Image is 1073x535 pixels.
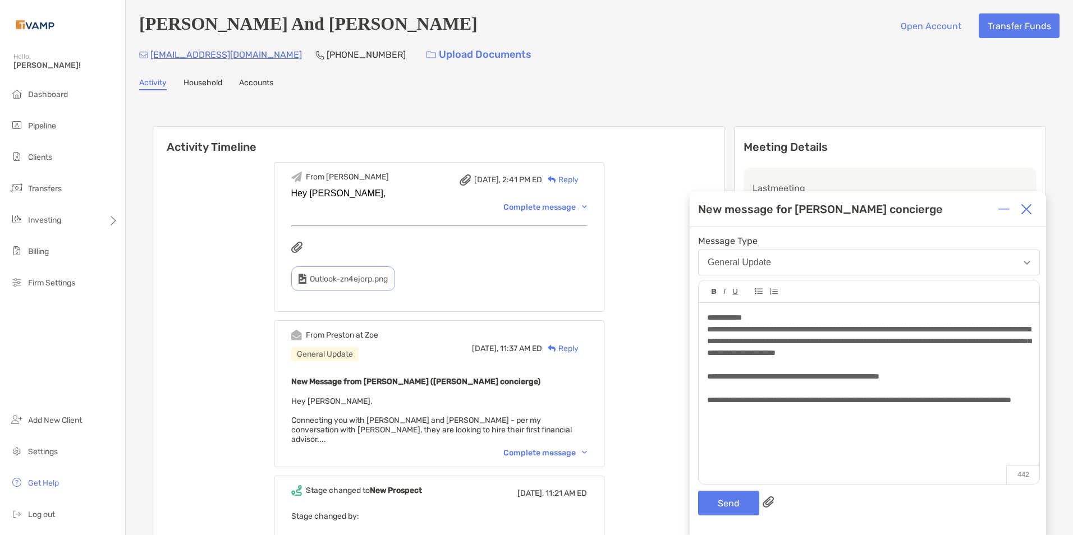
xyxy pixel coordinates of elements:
[1006,465,1039,484] p: 442
[708,257,771,267] div: General Update
[10,507,24,520] img: logout icon
[291,396,572,444] span: Hey [PERSON_NAME], Connecting you with [PERSON_NAME] and [PERSON_NAME] - per my conversation with...
[892,13,970,38] button: Open Account
[698,491,759,515] button: Send
[500,344,542,353] span: 11:37 AM ED
[979,13,1060,38] button: Transfer Funds
[291,242,302,253] img: attachments
[139,78,167,90] a: Activity
[10,413,24,426] img: add_new_client icon
[291,347,359,361] div: General Update
[291,172,302,182] img: Event icon
[291,509,587,523] p: Stage changed by:
[306,486,422,495] div: Stage changed to
[763,496,774,508] img: paperclip attachments
[291,330,302,340] img: Event icon
[419,43,539,67] a: Upload Documents
[28,153,52,162] span: Clients
[517,488,544,498] span: [DATE],
[10,444,24,458] img: settings icon
[28,121,56,131] span: Pipeline
[370,486,422,495] b: New Prospect
[291,377,540,386] b: New Message from [PERSON_NAME] ([PERSON_NAME] concierge)
[503,448,587,458] div: Complete message
[10,118,24,132] img: pipeline icon
[184,78,222,90] a: Household
[582,205,587,209] img: Chevron icon
[139,52,148,58] img: Email Icon
[28,184,62,193] span: Transfers
[10,87,24,100] img: dashboard icon
[582,451,587,454] img: Chevron icon
[239,78,273,90] a: Accounts
[503,202,587,212] div: Complete message
[13,4,57,45] img: Zoe Logo
[13,61,118,70] span: [PERSON_NAME]!
[548,176,556,183] img: Reply icon
[139,13,478,38] h4: [PERSON_NAME] And [PERSON_NAME]
[291,485,302,496] img: Event icon
[474,175,501,185] span: [DATE],
[545,488,587,498] span: 11:21 AM ED
[150,48,302,62] p: [EMAIL_ADDRESS][DOMAIN_NAME]
[28,510,55,519] span: Log out
[153,127,724,154] h6: Activity Timeline
[753,181,1028,195] p: Last meeting
[28,416,82,425] span: Add New Client
[732,289,738,295] img: Editor control icon
[723,289,726,294] img: Editor control icon
[327,48,406,62] p: [PHONE_NUMBER]
[291,188,587,199] div: Hey [PERSON_NAME],
[427,51,436,59] img: button icon
[548,345,556,352] img: Reply icon
[315,50,324,59] img: Phone Icon
[712,289,717,294] img: Editor control icon
[299,274,306,284] img: type
[769,288,778,295] img: Editor control icon
[698,202,943,216] div: New message for [PERSON_NAME] concierge
[998,204,1010,215] img: Expand or collapse
[1021,204,1032,215] img: Close
[310,274,388,284] span: Outlook-zn4ejorp.png
[10,275,24,289] img: firm-settings icon
[10,181,24,195] img: transfers icon
[744,140,1037,154] p: Meeting Details
[28,278,75,288] span: Firm Settings
[542,174,579,186] div: Reply
[698,236,1040,246] span: Message Type
[10,150,24,163] img: clients icon
[10,476,24,489] img: get-help icon
[10,244,24,257] img: billing icon
[28,215,61,225] span: Investing
[502,175,542,185] span: 2:41 PM ED
[28,478,59,488] span: Get Help
[698,250,1040,275] button: General Update
[28,447,58,456] span: Settings
[1024,261,1030,265] img: Open dropdown arrow
[306,330,378,340] div: From Preston at Zoe
[472,344,498,353] span: [DATE],
[542,343,579,354] div: Reply
[28,90,68,99] span: Dashboard
[28,247,49,256] span: Billing
[460,174,471,186] img: attachment
[306,172,389,182] div: From [PERSON_NAME]
[755,288,763,294] img: Editor control icon
[10,213,24,226] img: investing icon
